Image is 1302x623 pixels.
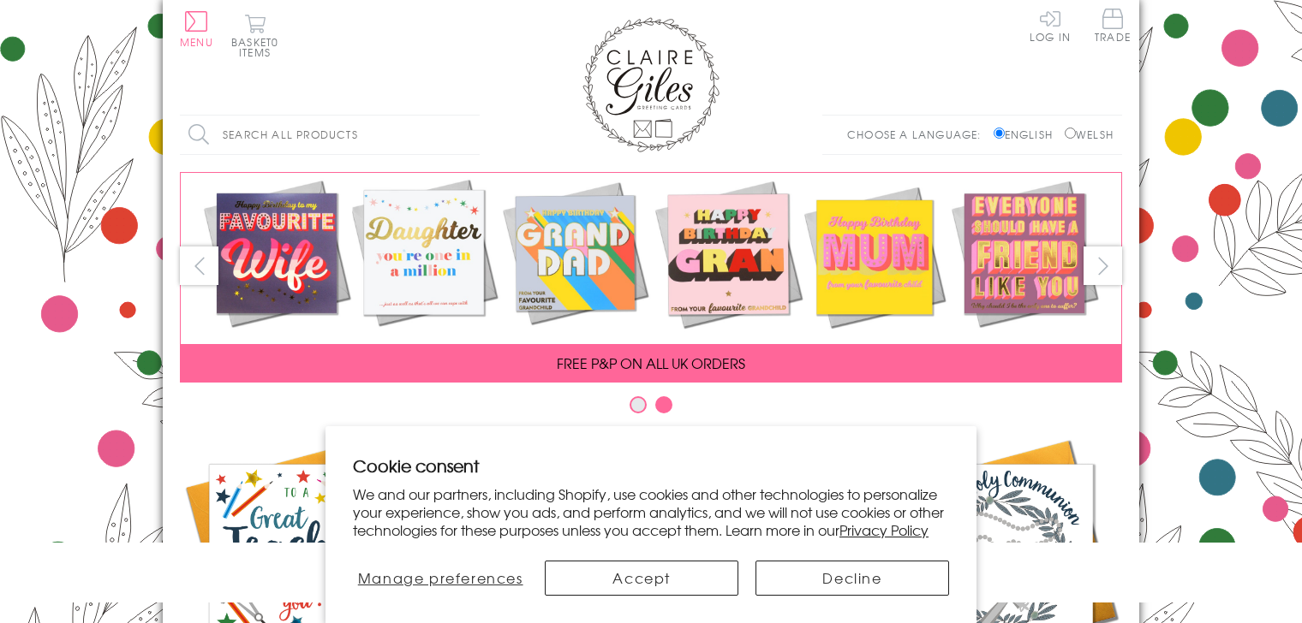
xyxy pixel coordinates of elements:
[180,395,1122,422] div: Carousel Pagination
[545,561,738,596] button: Accept
[353,561,528,596] button: Manage preferences
[655,396,672,413] button: Carousel Page 2 (Current Slide)
[180,116,480,154] input: Search all products
[1095,9,1131,45] a: Trade
[756,561,949,596] button: Decline
[847,127,990,142] p: Choose a language:
[582,17,720,152] img: Claire Giles Greetings Cards
[839,519,929,540] a: Privacy Policy
[231,14,278,57] button: Basket0 items
[557,353,745,373] span: FREE P&P ON ALL UK ORDERS
[1065,128,1076,139] input: Welsh
[994,128,1005,139] input: English
[994,127,1061,142] label: English
[1084,246,1122,285] button: next
[1030,9,1071,42] a: Log In
[353,485,949,538] p: We and our partners, including Shopify, use cookies and other technologies to personalize your ex...
[353,454,949,478] h2: Cookie consent
[630,396,647,413] button: Carousel Page 1
[180,34,213,50] span: Menu
[358,567,523,588] span: Manage preferences
[180,11,213,47] button: Menu
[180,246,218,285] button: prev
[463,116,480,154] input: Search
[239,34,278,60] span: 0 items
[1065,127,1114,142] label: Welsh
[1095,9,1131,42] span: Trade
